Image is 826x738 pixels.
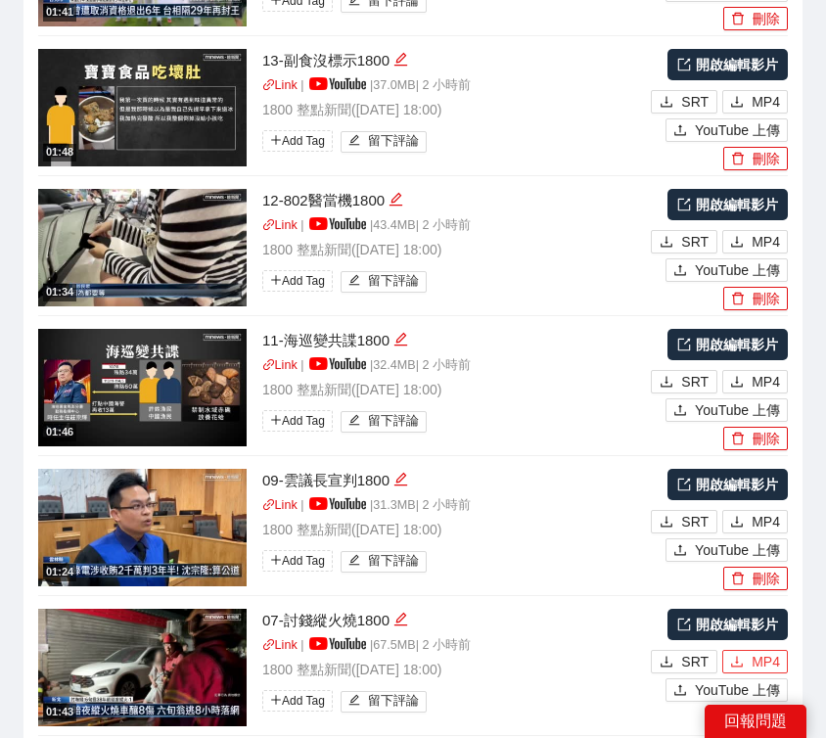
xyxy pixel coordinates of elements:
div: 09-雲議長宣判1800 [262,469,646,492]
span: YouTube 上傳 [695,539,780,561]
span: MP4 [752,651,780,672]
p: | | 32.4 MB | 2 小時前 [262,356,646,376]
button: uploadYouTube 上傳 [665,678,788,702]
span: SRT [681,91,709,113]
img: 1be6eee1-065e-437c-b1c9-f2b5fc7e75e3.jpg [38,49,247,166]
span: download [660,655,673,670]
span: YouTube 上傳 [695,119,780,141]
p: 1800 整點新聞 ( [DATE] 18:00 ) [262,519,646,540]
img: 7d619c0d-4b73-4058-92f5-01e86e1e9e87.jpg [38,189,247,306]
button: edit留下評論 [341,411,428,433]
p: 1800 整點新聞 ( [DATE] 18:00 ) [262,239,646,260]
span: link [262,358,275,371]
span: MP4 [752,511,780,532]
p: | | 67.5 MB | 2 小時前 [262,636,646,656]
img: 01de3278-ac3e-4e12-a7d1-ca7157256e76.jpg [38,329,247,446]
span: delete [731,432,745,447]
img: yt_logo_rgb_light.a676ea31.png [309,77,366,90]
span: SRT [681,231,709,253]
div: 07-討錢縱火燒1800 [262,609,646,632]
span: edit [348,274,361,289]
button: delete刪除 [723,567,788,590]
div: 回報問題 [705,705,806,738]
span: plus [270,554,282,566]
button: delete刪除 [723,147,788,170]
button: downloadSRT [651,370,717,393]
span: export [677,58,691,71]
span: delete [731,292,745,307]
span: plus [270,694,282,706]
span: edit [348,554,361,569]
button: uploadYouTube 上傳 [665,538,788,562]
span: plus [270,134,282,146]
span: SRT [681,371,709,392]
a: 開啟編輯影片 [667,329,788,360]
button: uploadYouTube 上傳 [665,398,788,422]
span: Add Tag [262,550,333,572]
span: plus [270,274,282,286]
img: yt_logo_rgb_light.a676ea31.png [309,357,366,370]
button: downloadSRT [651,90,717,114]
span: edit [389,192,403,207]
img: f3137a36-0b98-4599-b970-93e10d836660.jpg [38,469,247,586]
button: delete刪除 [723,287,788,310]
span: edit [348,414,361,429]
button: delete刪除 [723,7,788,30]
img: yt_logo_rgb_light.a676ea31.png [309,497,366,510]
span: YouTube 上傳 [695,679,780,701]
span: MP4 [752,91,780,113]
div: 12-802醫當機1800 [262,189,646,212]
span: export [677,478,691,491]
span: download [660,375,673,391]
span: Add Tag [262,690,333,712]
span: upload [673,123,687,139]
button: edit留下評論 [341,271,428,293]
button: edit留下評論 [341,691,428,713]
span: export [677,338,691,351]
span: delete [731,152,745,167]
span: link [262,498,275,511]
a: linkLink [262,78,298,92]
a: linkLink [262,218,298,232]
span: delete [731,572,745,587]
button: edit留下評論 [341,551,428,573]
p: 1800 整點新聞 ( [DATE] 18:00 ) [262,99,646,120]
button: uploadYouTube 上傳 [665,118,788,142]
button: uploadYouTube 上傳 [665,258,788,282]
div: 編輯 [393,469,408,492]
p: 1800 整點新聞 ( [DATE] 18:00 ) [262,379,646,400]
div: 01:43 [43,704,76,720]
span: SRT [681,511,709,532]
span: MP4 [752,231,780,253]
p: | | 43.4 MB | 2 小時前 [262,216,646,236]
span: delete [731,12,745,27]
p: | | 37.0 MB | 2 小時前 [262,76,646,96]
span: SRT [681,651,709,672]
button: downloadSRT [651,650,717,673]
span: edit [393,52,408,67]
a: linkLink [262,498,298,512]
button: downloadMP4 [722,90,788,114]
span: Add Tag [262,270,333,292]
img: yt_logo_rgb_light.a676ea31.png [309,217,366,230]
span: download [730,375,744,391]
span: download [660,235,673,251]
button: downloadMP4 [722,230,788,254]
span: download [660,95,673,111]
span: link [262,78,275,91]
span: edit [393,472,408,486]
span: plus [270,414,282,426]
span: download [730,655,744,670]
div: 編輯 [393,329,408,352]
span: YouTube 上傳 [695,399,780,421]
div: 編輯 [393,609,408,632]
span: download [660,515,673,530]
span: Add Tag [262,410,333,432]
span: link [262,638,275,651]
span: YouTube 上傳 [695,259,780,281]
a: 開啟編輯影片 [667,49,788,80]
button: downloadMP4 [722,370,788,393]
span: upload [673,683,687,699]
a: 開啟編輯影片 [667,469,788,500]
span: upload [673,263,687,279]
